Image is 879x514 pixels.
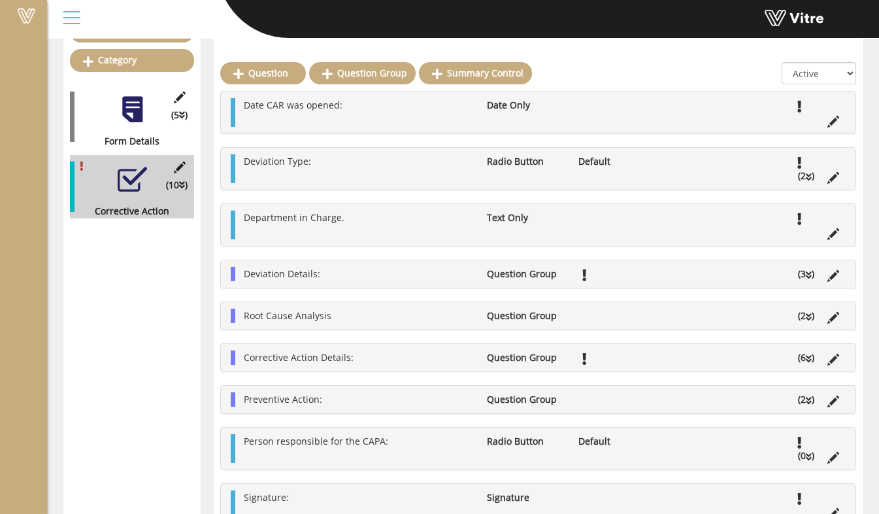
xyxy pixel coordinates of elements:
[791,309,821,323] li: (2 )
[419,62,532,84] a: Summary Control
[244,99,342,111] span: Date CAR was opened:
[791,449,821,463] li: (0 )
[572,434,663,449] li: Default
[480,211,572,225] li: Text Only
[480,392,572,407] li: Question Group
[244,267,320,280] span: Deviation Details:
[220,62,306,84] a: Question
[70,49,194,71] a: Category
[244,351,354,364] span: Corrective Action Details:
[244,155,311,167] span: Deviation Type:
[480,351,572,365] li: Question Group
[244,435,388,447] span: Person responsible for the CAPA:
[480,309,572,323] li: Question Group
[309,62,416,84] a: Question Group
[791,351,821,365] li: (6 )
[166,178,188,192] span: (10 )
[244,491,289,504] span: Signature:
[480,98,572,112] li: Date Only
[70,134,184,148] div: Form Details
[480,267,572,281] li: Question Group
[70,204,184,218] div: Corrective Action
[791,392,821,407] li: (2 )
[244,211,344,224] span: Department in Charge.
[572,154,663,169] li: Default
[480,490,572,505] li: Signature
[791,169,821,183] li: (2 )
[791,267,821,281] li: (3 )
[480,154,572,169] li: Radio Button
[244,309,331,322] span: Root Cause Analysis
[171,108,188,122] span: (5 )
[244,393,322,405] span: Preventive Action:
[480,434,572,449] li: Radio Button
